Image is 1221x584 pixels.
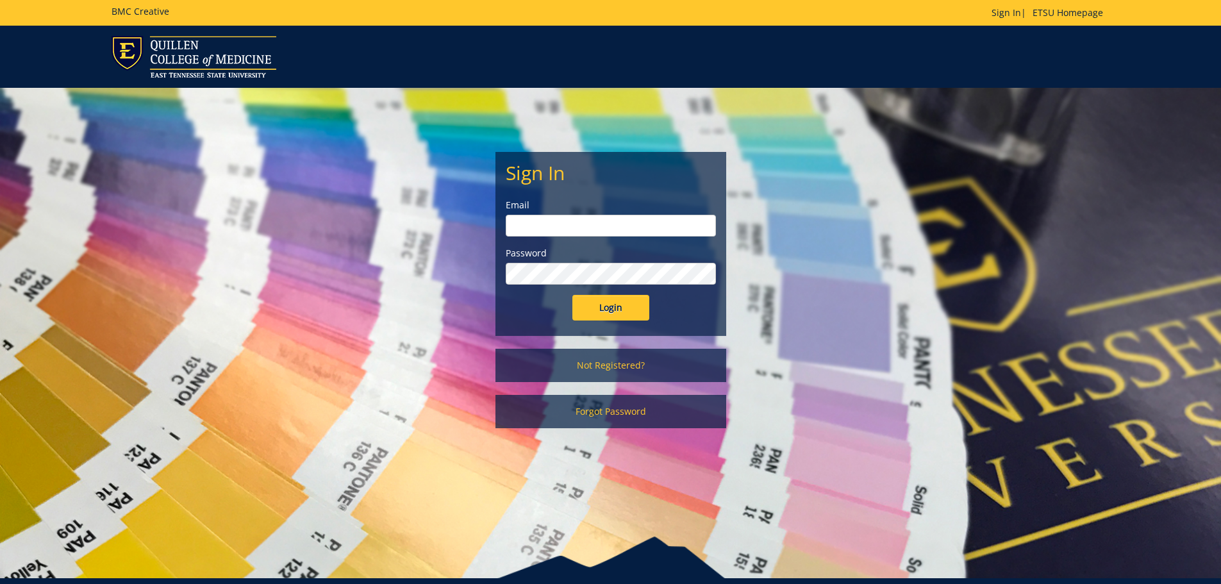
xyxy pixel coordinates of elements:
p: | [992,6,1109,19]
a: Sign In [992,6,1021,19]
input: Login [572,295,649,321]
a: ETSU Homepage [1026,6,1109,19]
a: Not Registered? [495,349,726,382]
a: Forgot Password [495,395,726,428]
h5: BMC Creative [112,6,169,16]
label: Password [506,247,716,260]
h2: Sign In [506,162,716,183]
label: Email [506,199,716,212]
img: ETSU logo [112,36,276,78]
